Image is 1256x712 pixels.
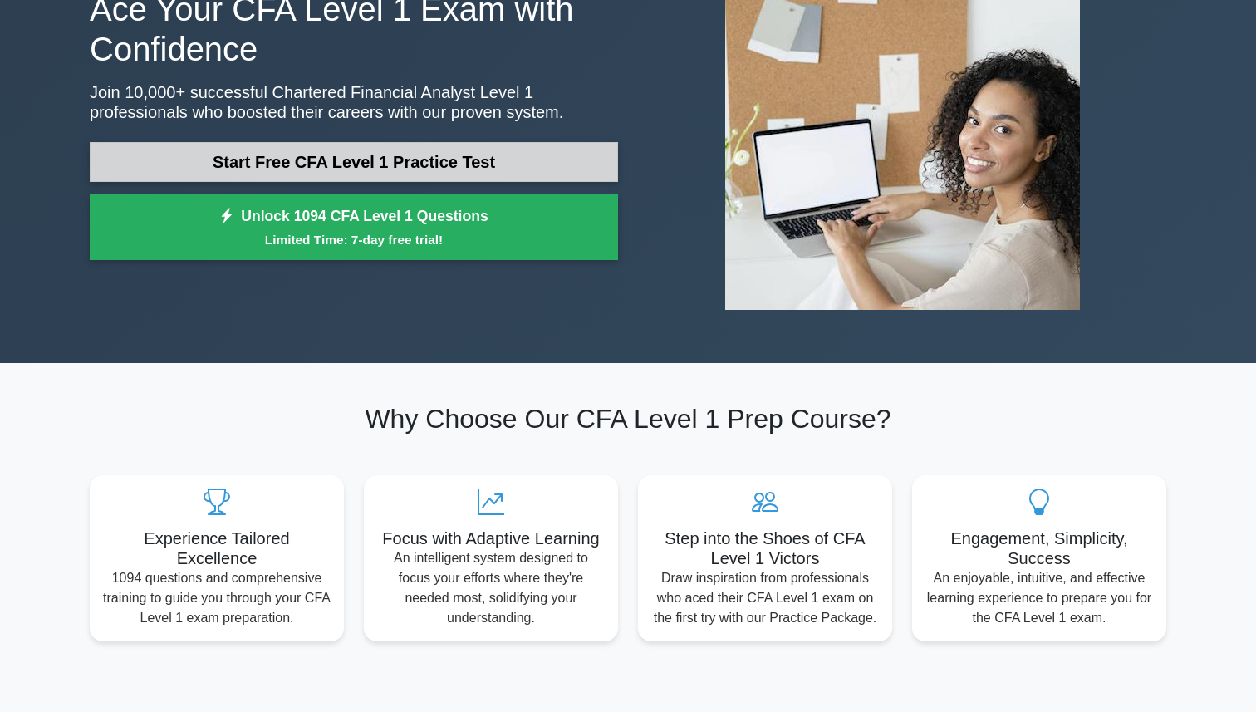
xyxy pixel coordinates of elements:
p: An enjoyable, intuitive, and effective learning experience to prepare you for the CFA Level 1 exam. [925,568,1153,628]
a: Unlock 1094 CFA Level 1 QuestionsLimited Time: 7-day free trial! [90,194,618,261]
h5: Experience Tailored Excellence [103,528,331,568]
h5: Engagement, Simplicity, Success [925,528,1153,568]
p: Join 10,000+ successful Chartered Financial Analyst Level 1 professionals who boosted their caree... [90,82,618,122]
a: Start Free CFA Level 1 Practice Test [90,142,618,182]
h2: Why Choose Our CFA Level 1 Prep Course? [90,403,1166,435]
small: Limited Time: 7-day free trial! [110,230,597,249]
p: An intelligent system designed to focus your efforts where they're needed most, solidifying your ... [377,548,605,628]
p: 1094 questions and comprehensive training to guide you through your CFA Level 1 exam preparation. [103,568,331,628]
p: Draw inspiration from professionals who aced their CFA Level 1 exam on the first try with our Pra... [651,568,879,628]
h5: Focus with Adaptive Learning [377,528,605,548]
h5: Step into the Shoes of CFA Level 1 Victors [651,528,879,568]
